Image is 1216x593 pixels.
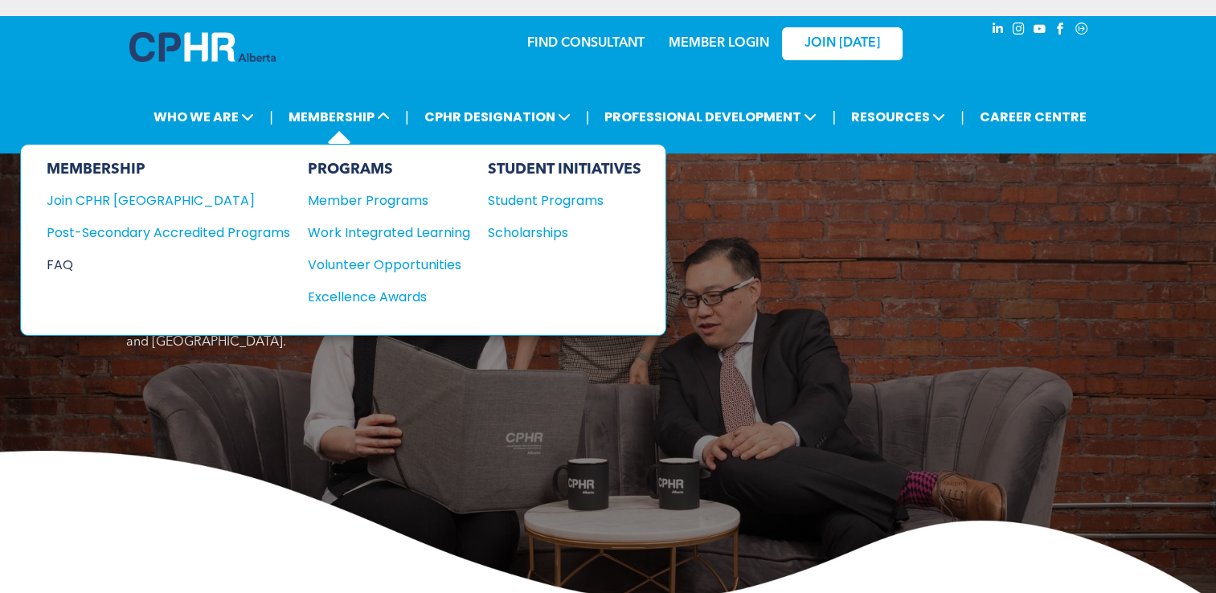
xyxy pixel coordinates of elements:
[805,36,880,51] span: JOIN [DATE]
[47,255,266,275] div: FAQ
[47,161,290,178] div: MEMBERSHIP
[975,102,1091,132] a: CAREER CENTRE
[308,223,454,243] div: Work Integrated Learning
[488,161,641,178] div: STUDENT INITIATIVES
[1073,20,1091,42] a: Social network
[308,161,470,178] div: PROGRAMS
[47,190,266,211] div: Join CPHR [GEOGRAPHIC_DATA]
[600,102,821,132] span: PROFESSIONAL DEVELOPMENT
[308,287,454,307] div: Excellence Awards
[129,32,276,62] img: A blue and white logo for cp alberta
[269,100,273,133] li: |
[1010,20,1028,42] a: instagram
[47,223,266,243] div: Post-Secondary Accredited Programs
[47,255,290,275] a: FAQ
[284,102,395,132] span: MEMBERSHIP
[782,27,903,60] a: JOIN [DATE]
[47,223,290,243] a: Post-Secondary Accredited Programs
[488,190,641,211] a: Student Programs
[586,100,590,133] li: |
[1031,20,1049,42] a: youtube
[488,223,641,243] a: Scholarships
[488,223,626,243] div: Scholarships
[527,37,645,50] a: FIND CONSULTANT
[308,223,470,243] a: Work Integrated Learning
[488,190,626,211] div: Student Programs
[308,287,470,307] a: Excellence Awards
[405,100,409,133] li: |
[669,37,769,50] a: MEMBER LOGIN
[960,100,964,133] li: |
[47,190,290,211] a: Join CPHR [GEOGRAPHIC_DATA]
[420,102,575,132] span: CPHR DESIGNATION
[832,100,836,133] li: |
[308,190,454,211] div: Member Programs
[989,20,1007,42] a: linkedin
[1052,20,1070,42] a: facebook
[846,102,950,132] span: RESOURCES
[308,190,470,211] a: Member Programs
[308,255,454,275] div: Volunteer Opportunities
[308,255,470,275] a: Volunteer Opportunities
[149,102,259,132] span: WHO WE ARE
